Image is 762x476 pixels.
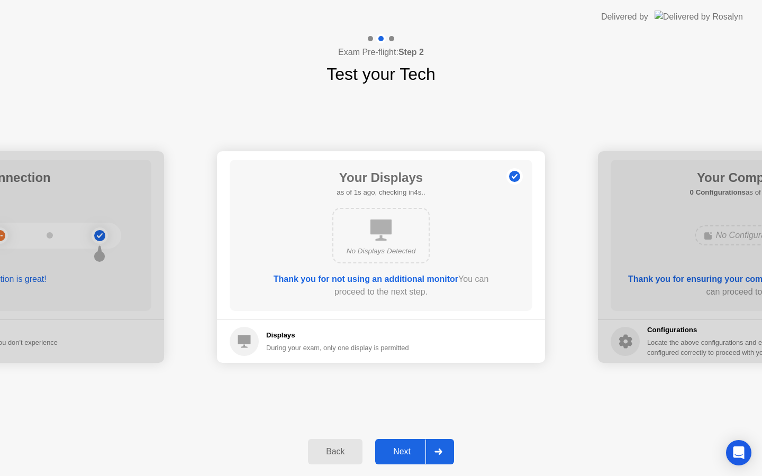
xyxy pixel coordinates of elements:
[337,168,425,187] h1: Your Displays
[655,11,743,23] img: Delivered by Rosalyn
[337,187,425,198] h5: as of 1s ago, checking in4s..
[260,273,502,298] div: You can proceed to the next step.
[266,330,409,341] h5: Displays
[375,439,454,464] button: Next
[398,48,424,57] b: Step 2
[378,447,425,456] div: Next
[342,246,420,257] div: No Displays Detected
[601,11,648,23] div: Delivered by
[338,46,424,59] h4: Exam Pre-flight:
[311,447,359,456] div: Back
[726,440,751,465] div: Open Intercom Messenger
[274,274,458,283] b: Thank you for not using an additional monitor
[266,343,409,353] div: During your exam, only one display is permitted
[308,439,362,464] button: Back
[326,61,436,87] h1: Test your Tech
